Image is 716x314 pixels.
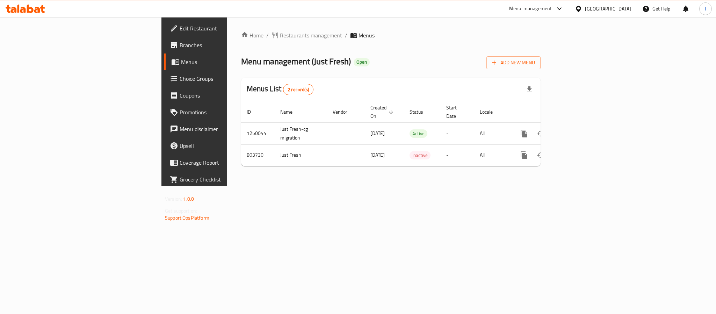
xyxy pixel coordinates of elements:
span: Open [354,59,370,65]
span: Version: [165,194,182,204]
td: - [441,144,474,166]
a: Coverage Report [164,154,281,171]
a: Branches [164,37,281,53]
span: Menu management ( Just Fresh ) [241,53,351,69]
span: Name [280,108,302,116]
span: 2 record(s) [283,86,313,93]
li: / [345,31,347,40]
a: Edit Restaurant [164,20,281,37]
div: Menu-management [509,5,552,13]
a: Upsell [164,137,281,154]
span: Choice Groups [180,74,275,83]
span: Active [410,130,427,138]
div: [GEOGRAPHIC_DATA] [585,5,631,13]
td: All [474,122,510,144]
a: Restaurants management [272,31,342,40]
nav: breadcrumb [241,31,541,40]
span: Menus [359,31,375,40]
a: Menu disclaimer [164,121,281,137]
span: I [705,5,706,13]
table: enhanced table [241,101,588,166]
span: Restaurants management [280,31,342,40]
a: Support.OpsPlatform [165,213,209,222]
h2: Menus List [247,84,313,95]
span: Menu disclaimer [180,125,275,133]
span: Edit Restaurant [180,24,275,33]
span: Status [410,108,432,116]
div: Export file [521,81,538,98]
span: Coverage Report [180,158,275,167]
a: Coupons [164,87,281,104]
button: more [516,125,533,142]
th: Actions [510,101,588,123]
span: Upsell [180,142,275,150]
span: Coupons [180,91,275,100]
td: Just Fresh [275,144,327,166]
span: Locale [480,108,502,116]
span: Start Date [446,104,466,120]
a: Choice Groups [164,70,281,87]
div: Total records count [283,84,313,95]
span: [DATE] [370,129,385,138]
a: Menus [164,53,281,70]
td: Just Fresh-cg migration [275,122,327,144]
span: Created On [370,104,396,120]
div: Open [354,58,370,66]
span: Vendor [333,108,356,116]
div: Active [410,129,427,138]
span: Add New Menu [492,58,535,67]
span: Menus [181,58,275,66]
button: Change Status [533,125,549,142]
button: Add New Menu [486,56,541,69]
button: Change Status [533,147,549,164]
button: more [516,147,533,164]
span: Get support on: [165,206,197,215]
span: Inactive [410,151,431,159]
a: Promotions [164,104,281,121]
td: All [474,144,510,166]
span: Promotions [180,108,275,116]
span: [DATE] [370,150,385,159]
a: Grocery Checklist [164,171,281,188]
span: Branches [180,41,275,49]
span: ID [247,108,260,116]
td: - [441,122,474,144]
span: 1.0.0 [183,194,194,204]
span: Grocery Checklist [180,175,275,184]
